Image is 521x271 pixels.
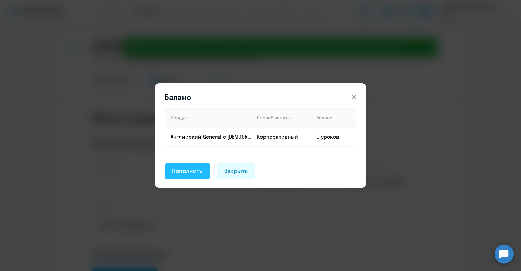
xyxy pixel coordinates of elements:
header: Баланс [155,92,366,102]
div: Пополнить [172,167,202,175]
th: Способ оплаты [252,108,311,127]
th: Продукт [165,108,252,127]
button: Закрыть [217,163,255,179]
th: Баланс [311,108,356,127]
div: Закрыть [224,167,248,175]
p: Английский General с [DEMOGRAPHIC_DATA] преподавателем [171,133,251,140]
button: Пополнить [165,163,210,179]
td: 0 уроков [311,127,356,146]
td: Корпоративный [252,127,311,146]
